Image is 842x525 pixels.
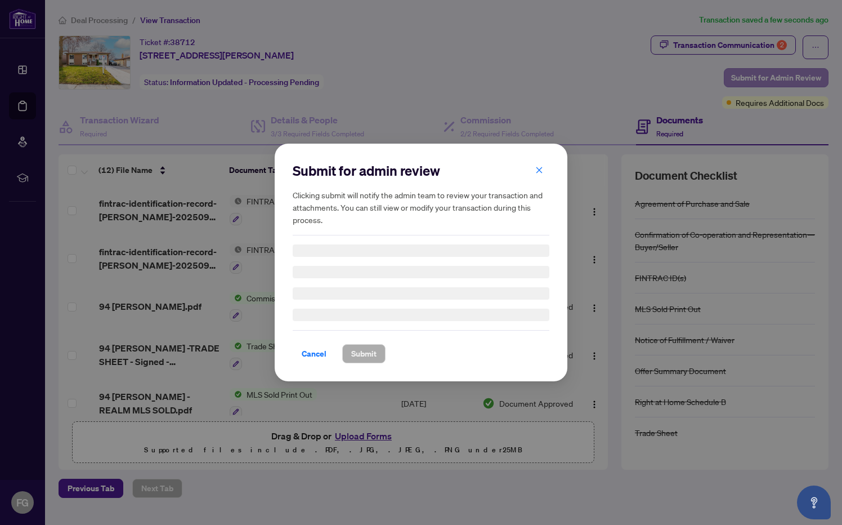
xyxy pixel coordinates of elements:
button: Open asap [797,486,831,519]
button: Cancel [293,344,335,363]
h2: Submit for admin review [293,162,549,180]
button: Submit [342,344,386,363]
span: close [535,166,543,174]
span: Cancel [302,345,326,363]
h5: Clicking submit will notify the admin team to review your transaction and attachments. You can st... [293,189,549,226]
